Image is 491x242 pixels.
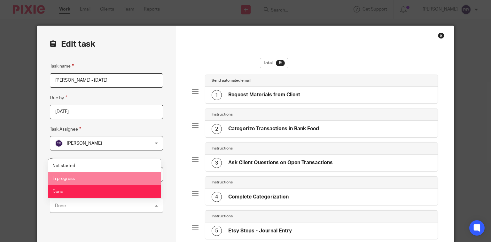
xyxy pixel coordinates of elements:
h4: Categorize Transactions in Bank Feed [228,125,319,132]
input: Pick a date [50,105,163,119]
label: Task name [50,62,74,70]
h4: Instructions [212,146,233,151]
h4: Instructions [212,180,233,185]
span: Done [52,190,63,194]
h2: Edit task [50,39,163,50]
h4: Etsy Steps - Journal Entry [228,228,292,234]
label: Tags [50,157,59,164]
div: 9 [276,60,285,66]
span: [PERSON_NAME] [67,141,102,146]
label: Task Assignee [50,125,81,133]
span: In progress [52,176,75,181]
div: Done [55,204,66,208]
h4: Ask Client Questions on Open Transactions [228,159,333,166]
h4: Instructions [212,214,233,219]
label: Due by [50,94,67,101]
div: 5 [212,226,222,236]
div: 4 [212,192,222,202]
h4: Complete Categorization [228,194,289,200]
div: Total [260,58,288,68]
div: Close this dialog window [438,32,444,39]
h4: Request Materials from Client [228,92,300,98]
div: 2 [212,124,222,134]
span: Not started [52,164,75,168]
img: svg%3E [55,140,63,147]
h4: Instructions [212,112,233,117]
div: 1 [212,90,222,100]
div: 3 [212,158,222,168]
h4: Send automated email [212,78,251,83]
